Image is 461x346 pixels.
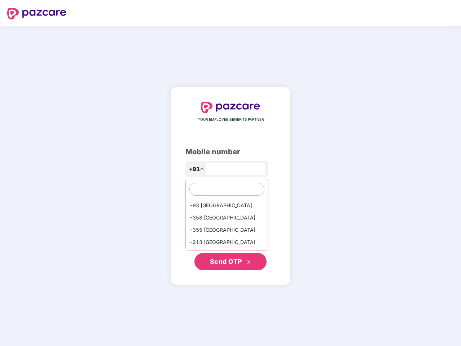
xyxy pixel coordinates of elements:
img: logo [7,8,66,19]
div: +93 [GEOGRAPHIC_DATA] [186,199,268,212]
span: double-right [247,260,251,265]
div: +213 [GEOGRAPHIC_DATA] [186,236,268,248]
button: Send OTPdouble-right [194,253,267,270]
div: +358 [GEOGRAPHIC_DATA] [186,212,268,224]
div: +355 [GEOGRAPHIC_DATA] [186,224,268,236]
span: YOUR EMPLOYEE BENEFITS PARTNER [198,117,264,123]
span: +91 [189,165,200,174]
div: Mobile number [185,146,276,158]
span: Send OTP [210,258,242,265]
img: logo [201,102,260,113]
div: +1684 AmericanSamoa [186,248,268,261]
span: up [200,167,204,171]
